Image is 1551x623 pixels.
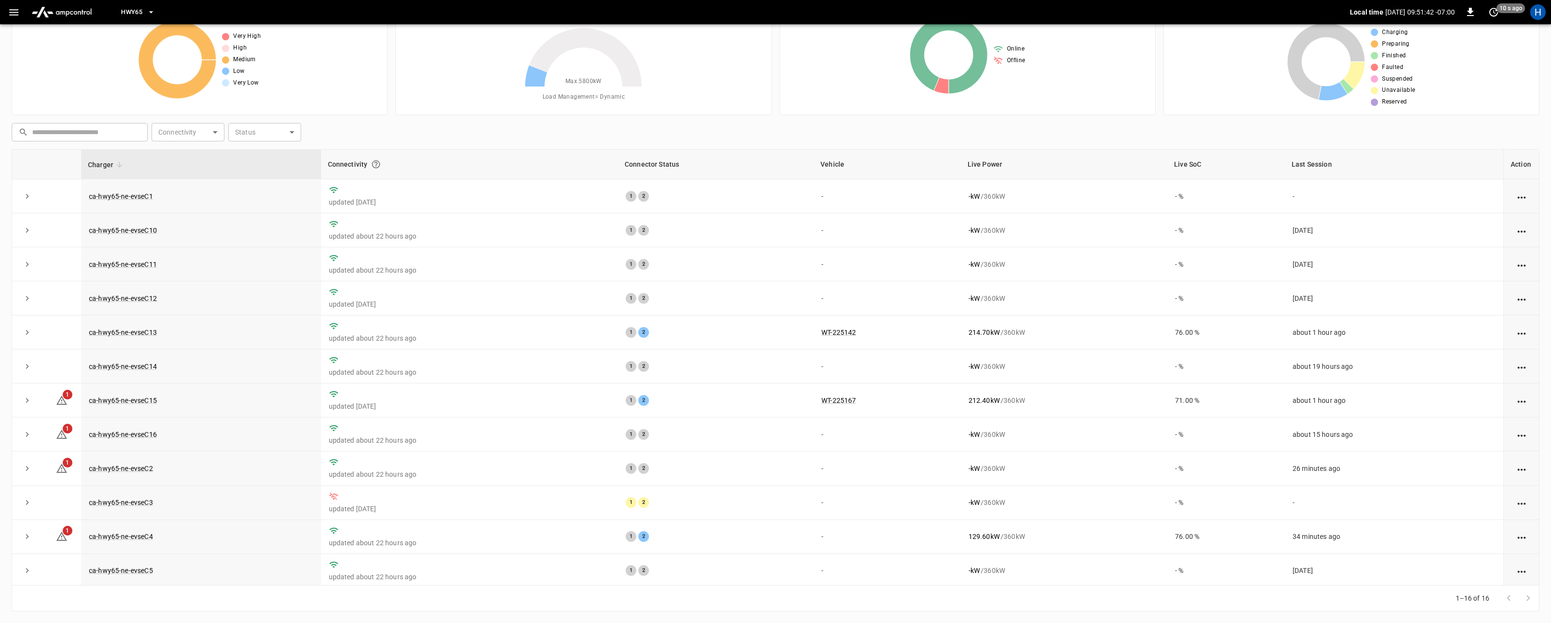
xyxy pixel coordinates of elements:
a: ca-hwy65-ne-evseC2 [89,465,153,472]
div: / 360 kW [969,362,1159,371]
p: 1–16 of 16 [1456,593,1490,603]
div: action cell options [1516,225,1528,235]
p: 214.70 kW [969,328,1000,337]
p: - kW [969,498,980,507]
p: [DATE] 09:51:42 -07:00 [1385,7,1455,17]
div: 1 [626,225,636,236]
p: updated about 22 hours ago [329,435,610,445]
div: / 360 kW [969,532,1159,541]
a: ca-hwy65-ne-evseC3 [89,499,153,506]
a: ca-hwy65-ne-evseC14 [89,363,157,370]
button: expand row [20,257,34,272]
span: 1 [63,458,72,467]
td: - [814,451,961,485]
span: Online [1007,44,1024,54]
p: updated about 22 hours ago [329,572,610,582]
td: 26 minutes ago [1285,451,1503,485]
div: 2 [638,429,649,440]
span: Preparing [1382,39,1410,49]
button: expand row [20,495,34,510]
a: ca-hwy65-ne-evseC10 [89,226,157,234]
span: Unavailable [1382,86,1415,95]
div: 1 [626,191,636,202]
span: Suspended [1382,74,1413,84]
p: updated about 22 hours ago [329,538,610,548]
span: Low [233,67,244,76]
button: expand row [20,325,34,340]
div: 2 [638,497,649,508]
td: - [814,417,961,451]
td: about 15 hours ago [1285,417,1503,451]
div: 2 [638,327,649,338]
span: Offline [1007,56,1025,66]
p: updated about 22 hours ago [329,333,610,343]
td: - [814,486,961,520]
td: - % [1167,247,1285,281]
p: Local time [1350,7,1383,17]
p: - kW [969,191,980,201]
button: expand row [20,393,34,408]
button: Connection between the charger and our software. [367,156,385,173]
button: expand row [20,359,34,374]
button: expand row [20,427,34,442]
p: updated [DATE] [329,504,610,514]
div: Connectivity [328,156,611,173]
a: ca-hwy65-ne-evseC12 [89,294,157,302]
div: action cell options [1516,532,1528,541]
button: set refresh interval [1486,4,1501,20]
td: about 1 hour ago [1285,383,1503,417]
div: 2 [638,225,649,236]
div: profile-icon [1530,4,1546,20]
a: ca-hwy65-ne-evseC16 [89,431,157,438]
div: 1 [626,293,636,304]
p: updated [DATE] [329,197,610,207]
div: / 360 kW [969,294,1159,303]
div: 1 [626,565,636,576]
span: Charging [1382,28,1408,37]
div: 1 [626,531,636,542]
a: ca-hwy65-ne-evseC5 [89,567,153,574]
div: / 360 kW [969,464,1159,473]
a: WT-225142 [821,329,856,336]
td: [DATE] [1285,281,1503,315]
th: Connector Status [618,150,814,179]
button: HWY65 [117,3,159,22]
div: action cell options [1516,566,1528,575]
div: action cell options [1516,498,1528,507]
span: Charger [88,159,126,171]
a: 1 [56,430,68,438]
td: 76.00 % [1167,315,1285,349]
td: [DATE] [1285,554,1503,588]
div: action cell options [1516,328,1528,337]
p: 129.60 kW [969,532,1000,541]
div: 1 [626,429,636,440]
th: Live Power [961,150,1167,179]
td: about 1 hour ago [1285,315,1503,349]
p: 212.40 kW [969,396,1000,405]
span: 1 [63,424,72,433]
div: 1 [626,395,636,406]
button: expand row [20,461,34,476]
a: 1 [56,532,68,540]
a: 1 [56,396,68,404]
span: Faulted [1382,63,1403,72]
div: 1 [626,259,636,270]
td: - % [1167,451,1285,485]
td: [DATE] [1285,247,1503,281]
td: - % [1167,349,1285,383]
td: - % [1167,213,1285,247]
button: expand row [20,291,34,306]
p: - kW [969,430,980,439]
div: 1 [626,361,636,372]
a: ca-hwy65-ne-evseC1 [89,192,153,200]
p: updated about 22 hours ago [329,265,610,275]
div: 1 [626,497,636,508]
div: 2 [638,293,649,304]
div: 2 [638,463,649,474]
span: High [233,43,247,53]
span: Very Low [233,78,258,88]
td: [DATE] [1285,213,1503,247]
div: / 360 kW [969,260,1159,269]
th: Last Session [1285,150,1503,179]
p: - kW [969,362,980,371]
